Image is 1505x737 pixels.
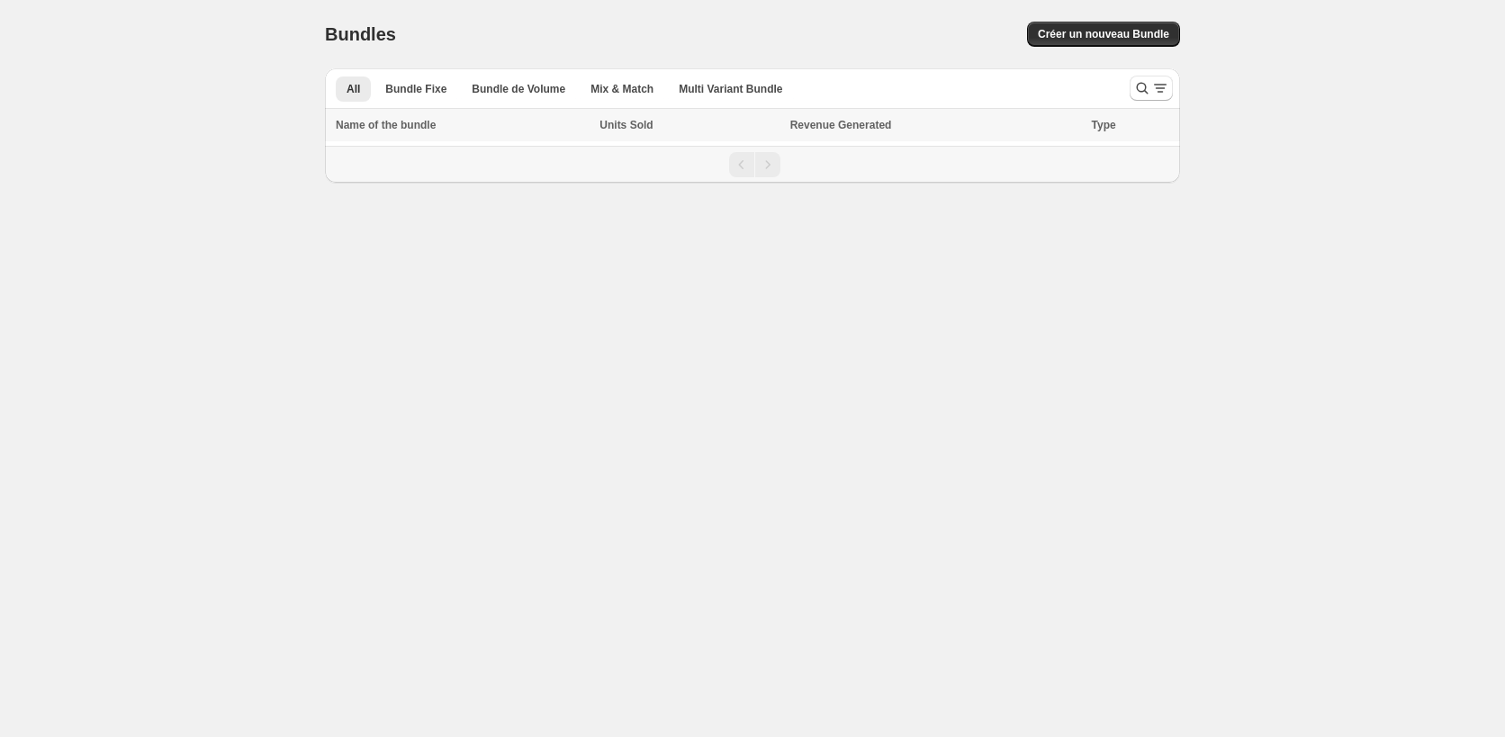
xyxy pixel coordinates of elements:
[1130,76,1173,101] button: Search and filter results
[590,82,653,96] span: Mix & Match
[790,116,892,134] span: Revenue Generated
[599,116,671,134] button: Units Sold
[1038,27,1169,41] span: Créer un nouveau Bundle
[790,116,910,134] button: Revenue Generated
[385,82,446,96] span: Bundle Fixe
[336,116,589,134] div: Name of the bundle
[1092,116,1169,134] div: Type
[472,82,565,96] span: Bundle de Volume
[347,82,360,96] span: All
[599,116,653,134] span: Units Sold
[325,23,396,45] h1: Bundles
[1027,22,1180,47] button: Créer un nouveau Bundle
[325,146,1180,183] nav: Pagination
[679,82,782,96] span: Multi Variant Bundle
